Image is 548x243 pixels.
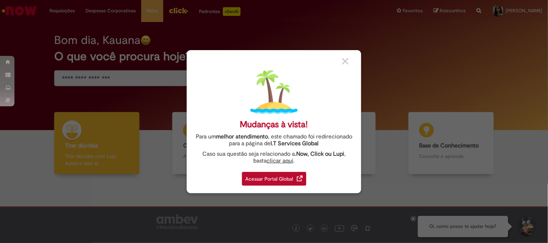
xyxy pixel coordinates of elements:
[242,172,306,186] div: Acessar Portal Global
[342,58,349,65] img: close_button_grey.png
[216,133,268,140] strong: melhor atendimento
[295,150,344,158] strong: .Now, Click ou Lupi
[250,69,298,116] img: island.png
[240,119,308,130] div: Mudanças à vista!
[192,133,356,147] div: Para um , este chamado foi redirecionado para a página de
[192,151,356,164] div: Caso sua questão seja relacionado a , basta .
[297,176,303,181] img: redirect_link.png
[242,168,306,186] a: Acessar Portal Global
[267,153,293,164] a: clicar aqui
[271,136,319,147] a: I.T Services Global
